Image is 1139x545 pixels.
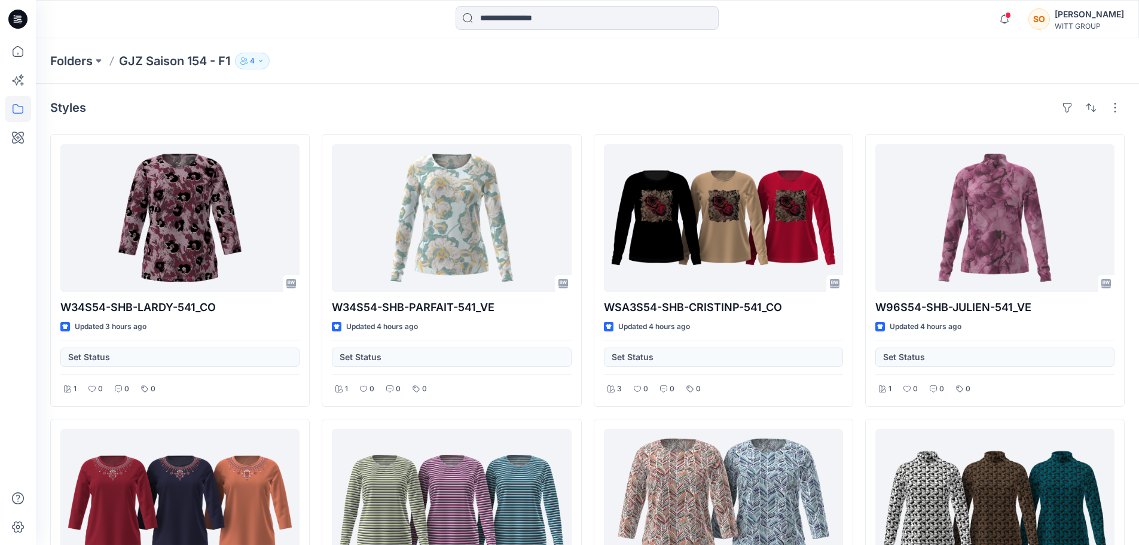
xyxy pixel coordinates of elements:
[696,383,701,395] p: 0
[98,383,103,395] p: 0
[345,383,348,395] p: 1
[888,383,891,395] p: 1
[1055,7,1124,22] div: [PERSON_NAME]
[60,299,300,316] p: W34S54-SHB-LARDY-541_CO
[119,53,230,69] p: GJZ Saison 154 - F1
[50,53,93,69] a: Folders
[60,144,300,292] a: W34S54-SHB-LARDY-541_CO
[332,144,571,292] a: W34S54-SHB-PARFAIT-541_VE
[670,383,674,395] p: 0
[966,383,970,395] p: 0
[1028,8,1050,30] div: SO
[75,321,146,333] p: Updated 3 hours ago
[1055,22,1124,31] div: WITT GROUP
[913,383,918,395] p: 0
[890,321,961,333] p: Updated 4 hours ago
[50,101,86,115] h4: Styles
[875,144,1114,292] a: W96S54-SHB-JULIEN-541_VE
[618,321,690,333] p: Updated 4 hours ago
[604,144,843,292] a: WSA3S54-SHB-CRISTINP-541_CO
[939,383,944,395] p: 0
[74,383,77,395] p: 1
[370,383,374,395] p: 0
[124,383,129,395] p: 0
[250,54,255,68] p: 4
[332,299,571,316] p: W34S54-SHB-PARFAIT-541_VE
[151,383,155,395] p: 0
[875,299,1114,316] p: W96S54-SHB-JULIEN-541_VE
[617,383,622,395] p: 3
[396,383,401,395] p: 0
[346,321,418,333] p: Updated 4 hours ago
[235,53,270,69] button: 4
[422,383,427,395] p: 0
[643,383,648,395] p: 0
[604,299,843,316] p: WSA3S54-SHB-CRISTINP-541_CO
